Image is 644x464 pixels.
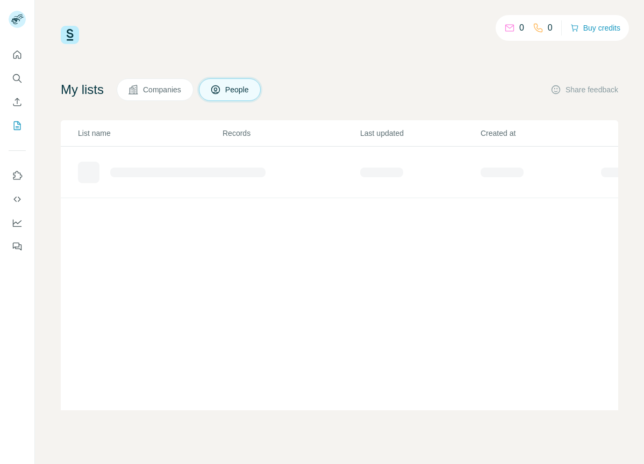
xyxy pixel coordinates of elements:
[481,128,600,139] p: Created at
[78,128,221,139] p: List name
[9,190,26,209] button: Use Surfe API
[9,92,26,112] button: Enrich CSV
[223,128,359,139] p: Records
[9,45,26,64] button: Quick start
[9,69,26,88] button: Search
[570,20,620,35] button: Buy credits
[550,84,618,95] button: Share feedback
[9,116,26,135] button: My lists
[519,21,524,34] p: 0
[9,237,26,256] button: Feedback
[360,128,480,139] p: Last updated
[143,84,182,95] span: Companies
[9,213,26,233] button: Dashboard
[61,81,104,98] h4: My lists
[225,84,250,95] span: People
[9,166,26,185] button: Use Surfe on LinkedIn
[61,26,79,44] img: Surfe Logo
[548,21,553,34] p: 0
